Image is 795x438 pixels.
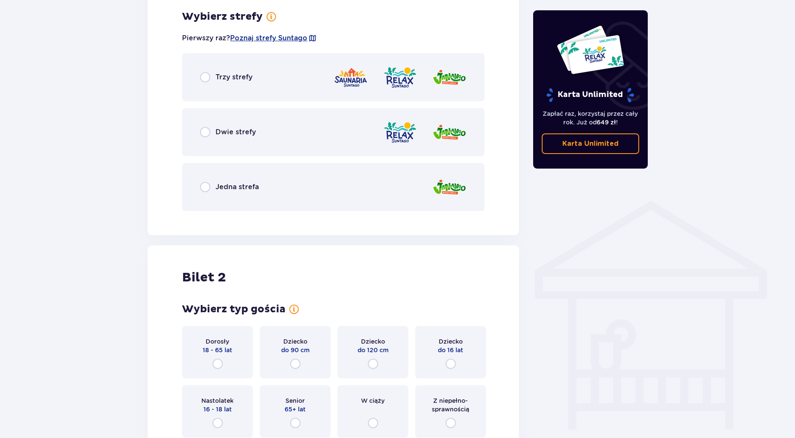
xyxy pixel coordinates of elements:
a: Karta Unlimited [542,133,640,154]
span: Dziecko [283,337,307,346]
span: Jedna strefa [215,182,259,192]
span: Dziecko [439,337,463,346]
p: Zapłać raz, korzystaj przez cały rok. Już od ! [542,109,640,127]
img: Dwie karty całoroczne do Suntago z napisem 'UNLIMITED RELAX', na białym tle z tropikalnymi liśćmi... [556,25,625,75]
p: Pierwszy raz? [182,33,317,43]
span: do 90 cm [281,346,310,354]
span: 649 zł [597,119,616,126]
span: do 120 cm [358,346,388,354]
p: Karta Unlimited [562,139,619,148]
h3: Wybierz strefy [182,10,263,23]
span: Nastolatek [201,396,234,405]
a: Poznaj strefy Suntago [230,33,307,43]
img: Saunaria [334,65,368,90]
span: Dziecko [361,337,385,346]
img: Jamango [432,175,467,199]
span: 18 - 65 lat [203,346,232,354]
span: Trzy strefy [215,72,252,82]
img: Jamango [432,120,467,145]
span: 16 - 18 lat [203,405,232,414]
span: Senior [285,396,305,405]
span: Z niepełno­sprawnością [423,396,478,414]
span: W ciąży [361,396,385,405]
span: 65+ lat [285,405,306,414]
img: Relax [383,65,417,90]
span: do 16 lat [438,346,463,354]
p: Karta Unlimited [546,88,635,103]
h2: Bilet 2 [182,269,226,286]
img: Relax [383,120,417,145]
h3: Wybierz typ gościa [182,303,285,316]
span: Dorosły [206,337,229,346]
img: Jamango [432,65,467,90]
span: Dwie strefy [215,127,256,137]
